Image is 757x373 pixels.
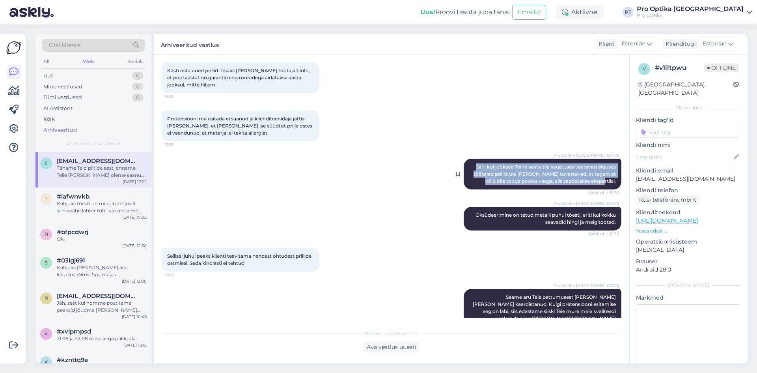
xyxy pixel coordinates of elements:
p: Vaata edasi ... [636,227,741,234]
div: 21.08 ja 22.08 oleks aega pakkuda. [57,335,147,342]
div: Klienditugi [662,40,696,48]
span: Oksüdeerimine on tetud metalli puhul tõesti, eriti kui kokku saavadki hingi ja meigitooted. [475,212,617,225]
span: Nähtud ✓ 15:39 [589,231,619,237]
div: Kahjuks [PERSON_NAME] asu kauplus Viimsi Spa majas [PERSON_NAME] nimelist ei leia meie süsteemist... [57,264,147,278]
div: Tiimi vestlused [43,94,82,101]
div: [DATE] 17:22 [123,179,147,185]
span: regiina14.viirmets@gmail.com [57,292,139,300]
span: 15:40 [164,272,194,278]
span: Jah, kui jookseb Teine aasta siis kaupluses vaatavad alguses töötajad prillid üle [PERSON_NAME] t... [474,164,617,184]
span: Pro Optika [GEOGRAPHIC_DATA] [554,201,619,206]
div: # v1iltpwu [655,63,704,73]
div: Uus [43,72,53,80]
span: i [45,196,47,202]
div: 0 [132,83,144,91]
div: 0 [132,72,144,80]
div: Proovi tasuta juba täna: [420,7,509,17]
div: Minu vestlused [43,83,82,91]
a: Pro Optika [GEOGRAPHIC_DATA]Pro Optika [637,6,752,19]
div: [GEOGRAPHIC_DATA], [GEOGRAPHIC_DATA] [638,81,733,97]
span: Estonian [703,39,727,48]
p: Kliendi nimi [636,141,741,149]
span: #kznttq9a [57,356,88,364]
div: Pro Optika [GEOGRAPHIC_DATA] [637,6,744,12]
p: Kliendi telefon [636,186,741,195]
div: Kahjuks tõesti on mingil põhjusel silmavahe lahter tühi, vabandame! PD on võimalik mõõta kõigis m... [57,200,147,214]
div: Socials [126,56,145,67]
p: Kliendi email [636,167,741,175]
div: [DATE] 18:12 [123,342,147,348]
div: Küsi telefoninumbrit [636,195,699,205]
div: Pro Optika [637,12,744,19]
div: [DATE] 10:46 [122,314,147,320]
span: Saame aru Teie pettumusest [PERSON_NAME] [PERSON_NAME] kaardistanud. Kuigi pretensiooni esitamise... [473,294,617,328]
div: Web [81,56,95,67]
button: Emailid [512,5,546,20]
div: [DATE] 12:50 [122,243,147,249]
div: All [42,56,51,67]
span: Otsi kliente [49,41,80,49]
span: 0 [45,260,48,266]
p: Klienditeekond [636,208,741,217]
div: Oki [57,236,147,243]
div: Arhiveeritud [43,126,77,134]
div: Täname Teid piltide eest, anname Teile [PERSON_NAME] oleme saanud vastuse raami osas. [57,165,147,179]
div: Kliendi info [636,104,741,111]
span: #xvlpmpsd [57,328,91,335]
a: [URL][DOMAIN_NAME] [636,217,698,224]
span: v [643,66,646,72]
p: [MEDICAL_DATA] [636,246,741,254]
span: #iafwnvkb [57,193,89,200]
span: 15:36 [164,142,194,148]
span: Pro Optika [GEOGRAPHIC_DATA] [554,283,619,289]
span: Kästi osta uued prillid. Lisaks [PERSON_NAME] töötajalt info, et pool aastat on garantii ning mur... [167,67,311,88]
p: [EMAIL_ADDRESS][DOMAIN_NAME] [636,175,741,183]
span: Offline [704,64,739,72]
span: k [45,359,48,365]
div: 0 [132,94,144,101]
div: Jah, sest kui homme postitame peaksid jõudma [PERSON_NAME] teisipäevaks. [57,300,147,314]
div: [PERSON_NAME] [636,282,741,289]
div: AI Assistent [43,105,73,112]
span: e [45,160,48,166]
div: [DATE] 17:02 [122,214,147,220]
span: #03lgj691 [57,257,85,264]
input: Lisa tag [636,126,741,138]
span: Estonian [621,39,645,48]
div: PT [623,7,634,18]
p: Operatsioonisüsteem [636,238,741,246]
span: Pretensiooni ma esitada ei saanud ja klienditeenidaja jättis [PERSON_NAME], et [PERSON_NAME] ise ... [167,116,313,136]
span: x [45,331,48,337]
label: Arhiveeritud vestlus [161,39,219,49]
span: elikosillamaa@gmail.com [57,157,139,165]
p: Brauser [636,257,741,266]
span: Nähtud ✓ 15:38 [589,190,619,196]
div: Klient [595,40,615,48]
span: Vestlus on arhiveeritud [365,330,419,337]
div: Aktiivne [556,5,604,19]
span: r [45,295,48,301]
span: Pro Optika [GEOGRAPHIC_DATA] [554,152,619,158]
span: #bfpcdwrj [57,229,88,236]
div: Kõik [43,115,55,123]
div: [DATE] 12:00 [122,278,147,284]
p: Kliendi tag'id [636,116,741,124]
p: Märkmed [636,294,741,302]
span: b [45,231,48,237]
span: 15:35 [164,94,194,99]
span: Arhiveeritud vestlused [67,140,120,147]
span: Sellisel juhul peaks klienti teavitama nendest ohtudest prillide ostmisel. Seda kindlasti ei tehtud [167,253,313,266]
input: Lisa nimi [636,153,732,161]
img: Askly Logo [6,40,21,55]
p: Android 28.0 [636,266,741,274]
div: Ava vestlus uuesti [364,342,420,352]
b: Uus! [420,8,435,16]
